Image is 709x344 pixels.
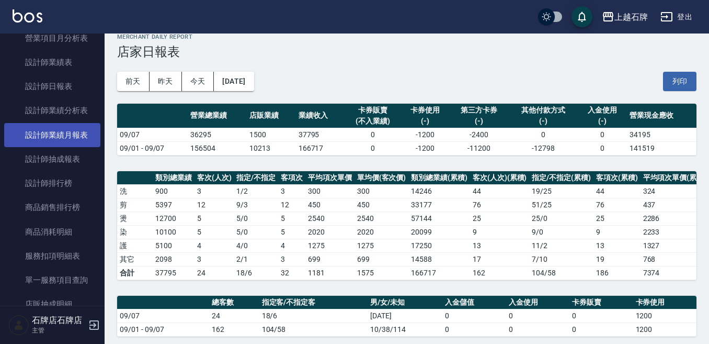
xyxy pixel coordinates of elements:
td: 166717 [408,266,470,280]
td: 18/6 [259,309,368,323]
td: 0 [506,323,569,336]
div: (-) [403,116,447,127]
td: -2400 [450,128,509,141]
td: 17 [470,252,530,266]
table: a dense table [117,104,696,156]
button: save [571,6,592,27]
td: 76 [593,198,641,212]
td: 0 [506,309,569,323]
td: 12 [195,198,234,212]
p: 主管 [32,326,85,335]
a: 營業項目月分析表 [4,26,100,50]
td: -11200 [450,141,509,155]
div: 上越石牌 [614,10,648,24]
td: -12798 [509,141,578,155]
td: 9 / 0 [529,225,593,239]
td: 10/38/114 [368,323,442,336]
td: 洗 [117,184,153,198]
td: 186 [593,266,641,280]
td: 9 [593,225,641,239]
a: 商品消耗明細 [4,220,100,244]
td: 17250 [408,239,470,252]
div: (-) [511,116,576,127]
a: 設計師業績分析表 [4,98,100,123]
th: 卡券使用 [633,296,696,309]
th: 營業現金應收 [627,104,696,128]
td: 0 [569,309,633,323]
td: 2 / 1 [234,252,278,266]
td: 10100 [153,225,195,239]
td: 2540 [354,212,409,225]
button: 昨天 [150,72,182,91]
button: 前天 [117,72,150,91]
th: 營業總業績 [188,104,247,128]
td: 11 / 2 [529,239,593,252]
td: [DATE] [368,309,442,323]
td: 20099 [408,225,470,239]
button: 今天 [182,72,214,91]
td: 5100 [153,239,195,252]
td: 44 [593,184,641,198]
td: 1275 [305,239,354,252]
td: 25 [470,212,530,225]
td: -1200 [401,141,449,155]
td: 9 [470,225,530,239]
td: 2020 [305,225,354,239]
td: 1275 [354,239,409,252]
td: 其它 [117,252,153,266]
th: 平均項次單價 [305,171,354,185]
td: 5 [195,225,234,239]
td: 5 [195,212,234,225]
td: 300 [305,184,354,198]
td: 57144 [408,212,470,225]
td: 7 / 10 [529,252,593,266]
td: 1575 [354,266,409,280]
table: a dense table [117,296,696,337]
td: 0 [578,141,627,155]
td: 44 [470,184,530,198]
th: 入金儲值 [442,296,506,309]
td: 護 [117,239,153,252]
th: 店販業績 [247,104,295,128]
td: 4 / 0 [234,239,278,252]
div: 卡券販賣 [347,105,398,116]
a: 設計師業績表 [4,50,100,74]
a: 服務扣項明細表 [4,244,100,268]
td: 染 [117,225,153,239]
td: 剪 [117,198,153,212]
td: 5 / 0 [234,225,278,239]
td: 162 [470,266,530,280]
td: 0 [442,323,506,336]
td: 09/01 - 09/07 [117,323,209,336]
div: 其他付款方式 [511,105,576,116]
td: 5 [278,212,305,225]
td: 19 [593,252,641,266]
td: 18/6 [234,266,278,280]
div: (-) [581,116,624,127]
td: 699 [305,252,354,266]
th: 客次(人次) [195,171,234,185]
th: 業績收入 [296,104,345,128]
div: 卡券使用 [403,105,447,116]
th: 客項次(累積) [593,171,641,185]
td: 0 [345,128,401,141]
a: 設計師排行榜 [4,171,100,195]
td: 14588 [408,252,470,266]
th: 入金使用 [506,296,569,309]
h2: Merchant Daily Report [117,34,696,40]
td: 450 [354,198,409,212]
td: 12700 [153,212,195,225]
button: [DATE] [214,72,254,91]
th: 類別總業績(累積) [408,171,470,185]
td: 3 [278,184,305,198]
th: 單均價(客次價) [354,171,409,185]
td: 166717 [296,141,345,155]
td: 1181 [305,266,354,280]
td: 33177 [408,198,470,212]
td: 燙 [117,212,153,225]
a: 設計師日報表 [4,74,100,98]
h3: 店家日報表 [117,45,696,59]
td: -1200 [401,128,449,141]
td: 156504 [188,141,247,155]
td: 5397 [153,198,195,212]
